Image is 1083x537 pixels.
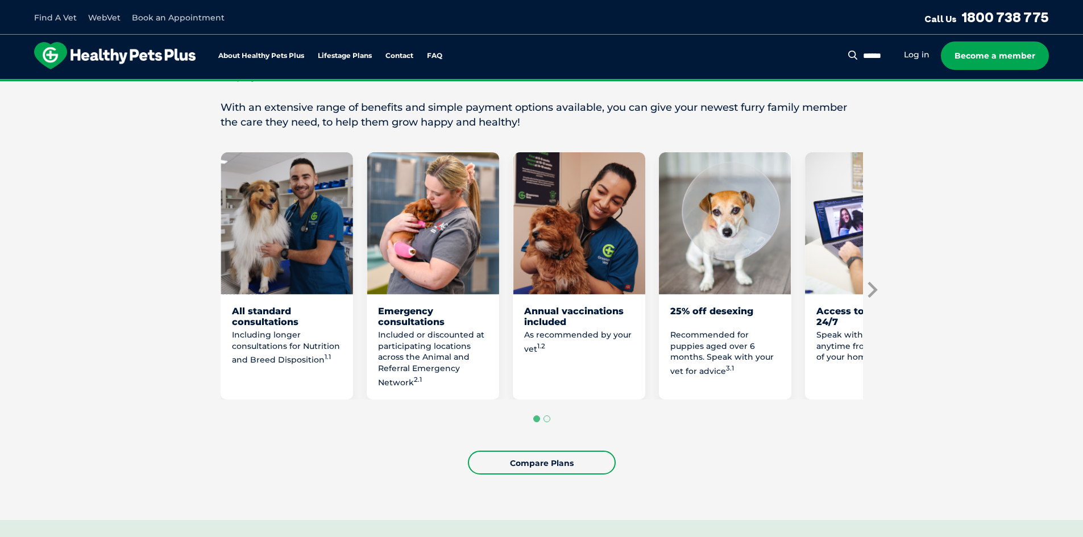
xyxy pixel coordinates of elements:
p: With an extensive range of benefits and simple payment options available, you can give your newes... [221,101,863,129]
div: 25% off desexing [670,306,780,327]
button: Search [846,49,860,61]
img: hpp-logo [34,42,196,69]
span: Proactive, preventative wellness program designed to keep your pet healthier and happier for longer [329,80,754,90]
sup: 3.1 [726,364,734,372]
a: Call Us1800 738 775 [924,9,1049,26]
div: Access to WebVet 24/7 [816,306,926,327]
span: Call Us [924,13,957,24]
button: Go to page 2 [543,415,550,422]
a: Lifestage Plans [318,52,372,60]
sup: 2.1 [414,376,422,384]
button: Go to page 1 [533,415,540,422]
p: As recommended by your vet [524,330,634,355]
p: Recommended for puppies aged over 6 months. Speak with your vet for advice [670,330,780,377]
a: Log in [904,49,930,60]
p: Included or discounted at participating locations across the Animal and Referral Emergency Network [378,330,488,388]
a: FAQ [427,52,442,60]
li: 3 of 8 [513,152,645,399]
a: About Healthy Pets Plus [218,52,304,60]
a: WebVet [88,13,121,23]
li: 1 of 8 [221,152,353,399]
sup: 1.2 [537,342,545,350]
a: Contact [385,52,413,60]
div: Emergency consultations [378,306,488,327]
p: Including longer consultations for Nutrition and Breed Disposition [232,330,342,365]
a: Find A Vet [34,13,77,23]
a: Become a member [941,41,1049,70]
button: Next slide [863,281,880,298]
p: Speak with a qualified vet anytime from the comfort of your home [816,330,926,363]
div: Annual vaccinations included [524,306,634,327]
a: Book an Appointment [132,13,225,23]
ul: Select a slide to show [221,414,863,424]
a: Compare Plans [468,451,616,474]
sup: 1.1 [325,353,331,361]
li: 2 of 8 [367,152,499,399]
div: All standard consultations [232,306,342,327]
li: 5 of 8 [805,152,937,399]
li: 4 of 8 [659,152,791,399]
